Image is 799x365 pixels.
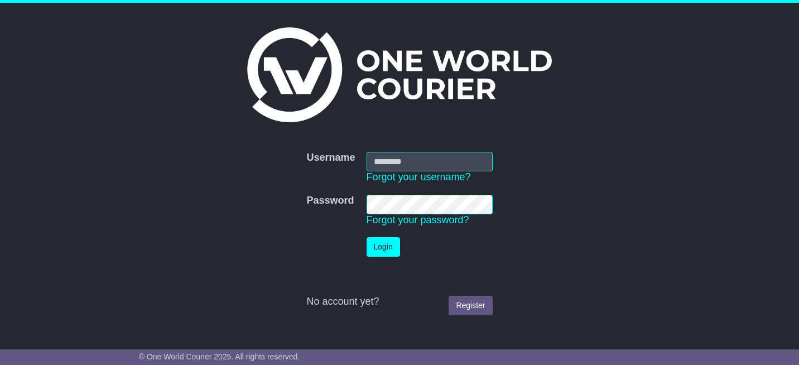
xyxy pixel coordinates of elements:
[367,171,471,182] a: Forgot your username?
[139,352,300,361] span: © One World Courier 2025. All rights reserved.
[247,27,552,122] img: One World
[367,237,400,257] button: Login
[306,296,492,308] div: No account yet?
[306,152,355,164] label: Username
[367,214,469,225] a: Forgot your password?
[449,296,492,315] a: Register
[306,195,354,207] label: Password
